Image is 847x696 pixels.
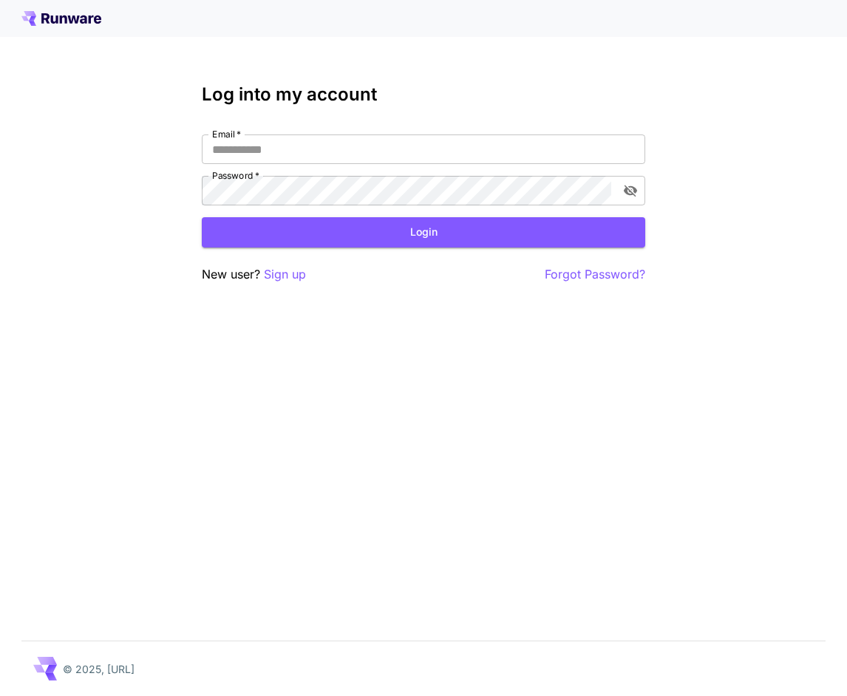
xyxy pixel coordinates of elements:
[202,84,645,105] h3: Log into my account
[545,265,645,284] button: Forgot Password?
[63,661,135,677] p: © 2025, [URL]
[202,217,645,248] button: Login
[617,177,644,204] button: toggle password visibility
[212,128,241,140] label: Email
[202,265,306,284] p: New user?
[264,265,306,284] button: Sign up
[212,169,259,182] label: Password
